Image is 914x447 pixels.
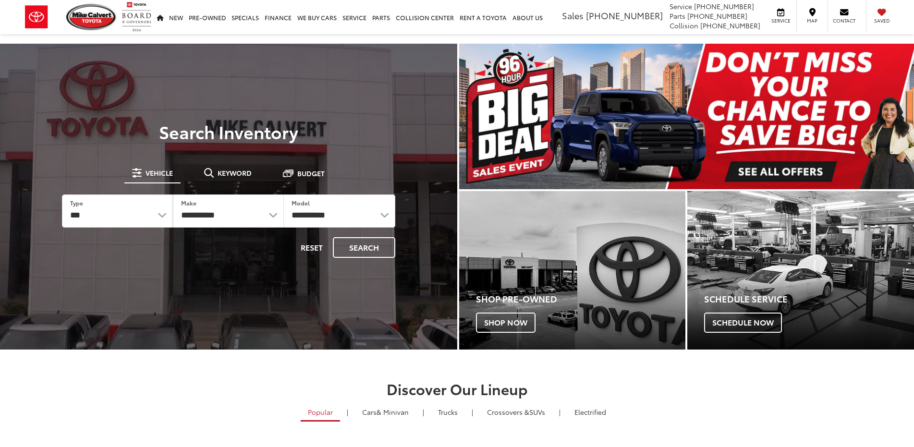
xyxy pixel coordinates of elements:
span: Sales [562,9,584,22]
h2: Discover Our Lineup [119,381,796,397]
li: | [469,407,475,417]
a: SUVs [480,404,552,420]
a: Popular [301,404,340,422]
span: [PHONE_NUMBER] [700,21,760,30]
button: Search [333,237,395,258]
span: Crossovers & [487,407,529,417]
span: Map [802,17,823,24]
label: Model [292,199,310,207]
a: Shop Pre-Owned Shop Now [459,191,686,350]
button: Reset [292,237,331,258]
span: & Minivan [377,407,409,417]
a: Schedule Service Schedule Now [687,191,914,350]
span: Shop Now [476,313,536,333]
span: Budget [297,170,325,177]
span: Service [770,17,792,24]
span: Keyword [218,169,252,176]
div: Toyota [687,191,914,350]
span: [PHONE_NUMBER] [687,11,747,21]
span: Service [670,1,692,11]
span: Schedule Now [704,313,782,333]
span: Contact [833,17,855,24]
h4: Schedule Service [704,294,914,304]
a: Trucks [431,404,465,420]
span: Collision [670,21,698,30]
span: [PHONE_NUMBER] [694,1,754,11]
span: Vehicle [146,169,173,176]
span: Saved [871,17,892,24]
div: Toyota [459,191,686,350]
label: Make [181,199,196,207]
a: Electrified [567,404,613,420]
a: Cars [355,404,416,420]
img: Mike Calvert Toyota [66,4,117,30]
li: | [557,407,563,417]
li: | [420,407,427,417]
li: | [344,407,351,417]
label: Type [70,199,83,207]
span: [PHONE_NUMBER] [586,9,663,22]
h3: Search Inventory [40,122,417,141]
h4: Shop Pre-Owned [476,294,686,304]
span: Parts [670,11,685,21]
